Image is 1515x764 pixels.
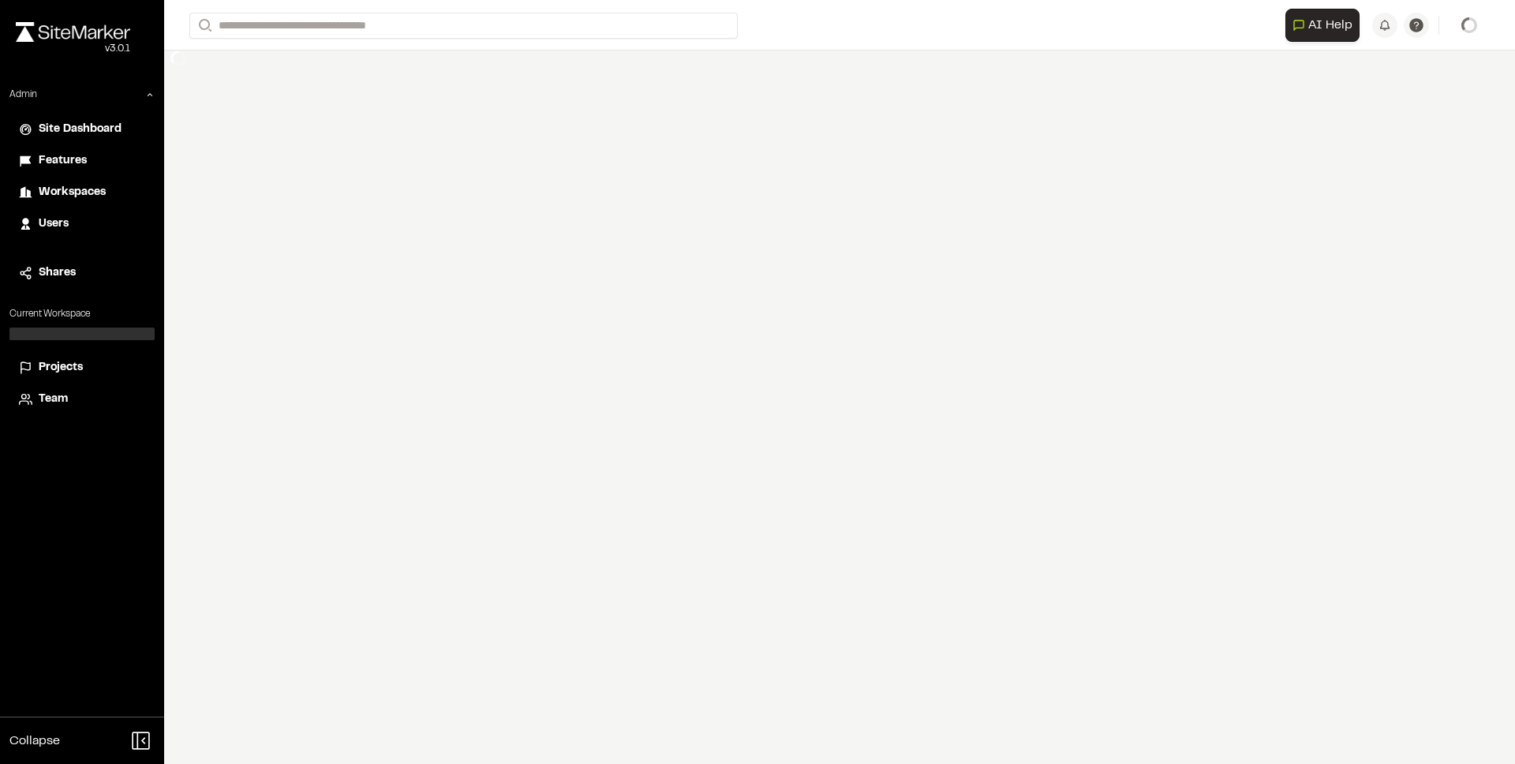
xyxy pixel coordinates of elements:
span: Team [39,391,68,408]
div: Open AI Assistant [1285,9,1366,42]
a: Team [19,391,145,408]
p: Admin [9,88,37,102]
span: Users [39,215,69,233]
a: Shares [19,264,145,282]
span: Shares [39,264,76,282]
span: Collapse [9,732,60,751]
span: Features [39,152,87,170]
a: Features [19,152,145,170]
p: Current Workspace [9,307,155,321]
img: rebrand.png [16,22,130,42]
button: Search [189,13,218,39]
span: Projects [39,359,83,376]
span: AI Help [1308,16,1352,35]
a: Workspaces [19,184,145,201]
div: Oh geez...please don't... [16,42,130,56]
a: Users [19,215,145,233]
a: Site Dashboard [19,121,145,138]
span: Site Dashboard [39,121,122,138]
button: Open AI Assistant [1285,9,1360,42]
span: Workspaces [39,184,106,201]
a: Projects [19,359,145,376]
